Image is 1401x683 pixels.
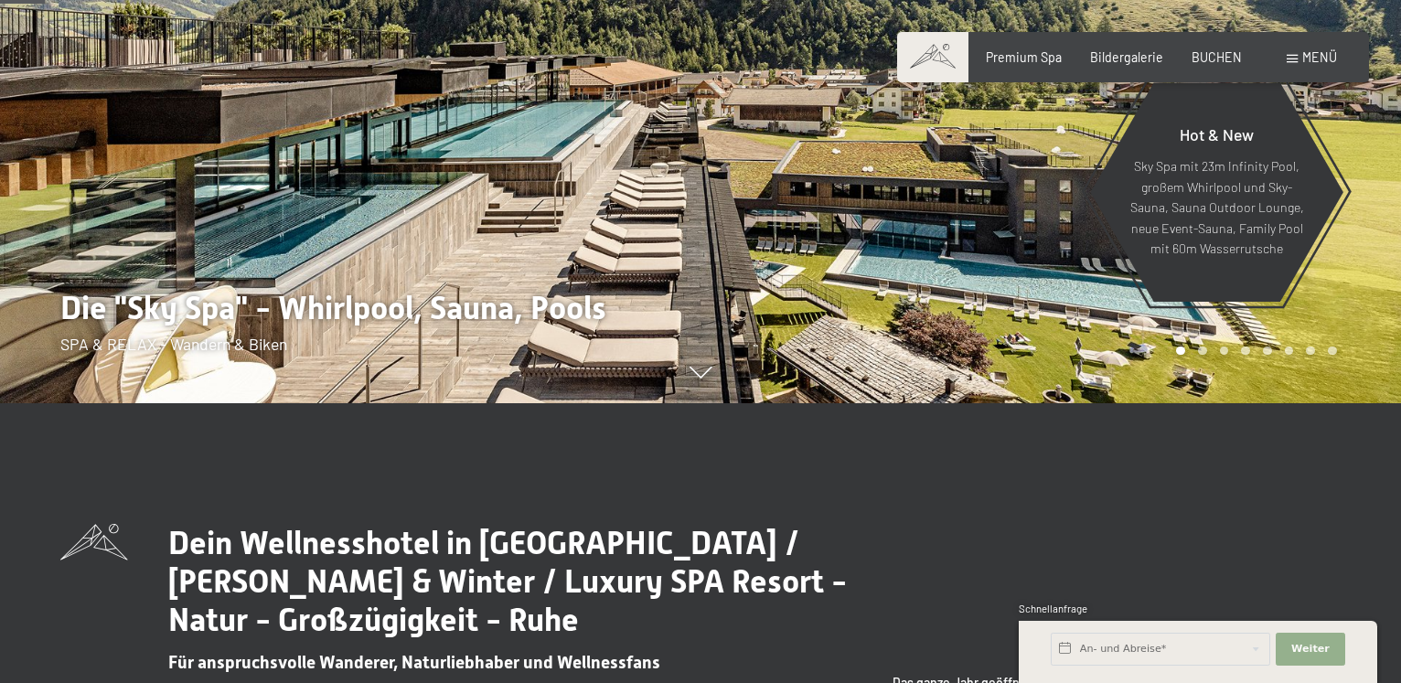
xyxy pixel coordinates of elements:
[1285,347,1294,356] div: Carousel Page 6
[1176,347,1185,356] div: Carousel Page 1 (Current Slide)
[1220,347,1229,356] div: Carousel Page 3
[1170,347,1336,356] div: Carousel Pagination
[1263,347,1272,356] div: Carousel Page 5
[1328,347,1337,356] div: Carousel Page 8
[986,49,1062,65] a: Premium Spa
[1306,347,1315,356] div: Carousel Page 7
[1241,347,1250,356] div: Carousel Page 4
[1291,642,1330,656] span: Weiter
[1090,49,1163,65] a: Bildergalerie
[168,652,660,673] span: Für anspruchsvolle Wanderer, Naturliebhaber und Wellnessfans
[1302,49,1337,65] span: Menü
[1276,633,1345,666] button: Weiter
[1180,124,1254,144] span: Hot & New
[168,524,847,638] span: Dein Wellnesshotel in [GEOGRAPHIC_DATA] / [PERSON_NAME] & Winter / Luxury SPA Resort - Natur - Gr...
[1198,347,1207,356] div: Carousel Page 2
[1129,156,1304,260] p: Sky Spa mit 23m Infinity Pool, großem Whirlpool und Sky-Sauna, Sauna Outdoor Lounge, neue Event-S...
[1192,49,1242,65] a: BUCHEN
[1089,81,1344,303] a: Hot & New Sky Spa mit 23m Infinity Pool, großem Whirlpool und Sky-Sauna, Sauna Outdoor Lounge, ne...
[1019,603,1087,614] span: Schnellanfrage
